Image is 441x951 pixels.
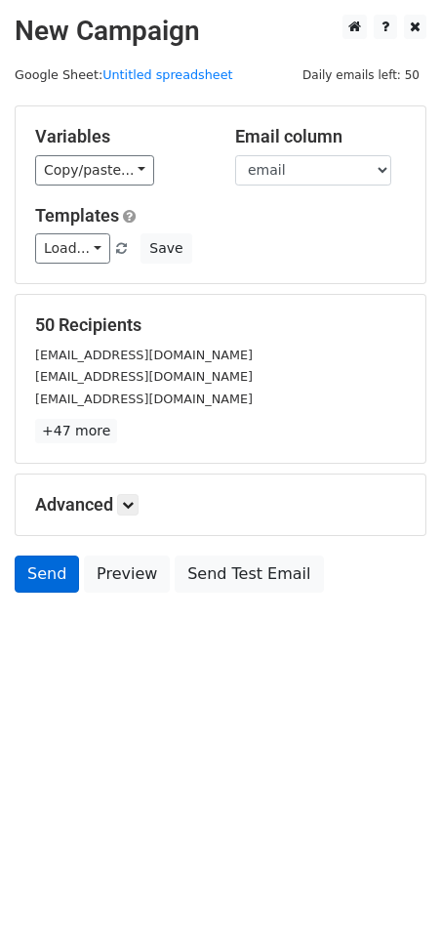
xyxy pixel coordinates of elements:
a: Untitled spreadsheet [102,67,232,82]
h5: Variables [35,126,206,147]
a: Copy/paste... [35,155,154,186]
a: Preview [84,556,170,593]
h5: Advanced [35,494,406,516]
small: [EMAIL_ADDRESS][DOMAIN_NAME] [35,369,253,384]
h5: Email column [235,126,406,147]
span: Daily emails left: 50 [296,64,426,86]
small: Google Sheet: [15,67,233,82]
a: Daily emails left: 50 [296,67,426,82]
a: Send [15,556,79,593]
h2: New Campaign [15,15,426,48]
a: +47 more [35,419,117,443]
a: Send Test Email [175,556,323,593]
small: [EMAIL_ADDRESS][DOMAIN_NAME] [35,348,253,362]
h5: 50 Recipients [35,314,406,336]
iframe: Chat Widget [343,857,441,951]
a: Templates [35,205,119,226]
button: Save [140,233,191,264]
small: [EMAIL_ADDRESS][DOMAIN_NAME] [35,392,253,406]
a: Load... [35,233,110,264]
